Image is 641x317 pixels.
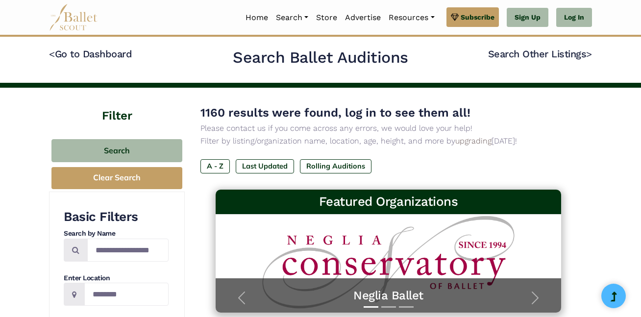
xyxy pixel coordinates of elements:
[51,139,182,162] button: Search
[341,7,385,28] a: Advertise
[84,283,169,306] input: Location
[49,48,132,60] a: <Go to Dashboard
[300,159,371,173] label: Rolling Auditions
[223,194,554,210] h3: Featured Organizations
[64,273,169,283] h4: Enter Location
[399,301,414,313] button: Slide 3
[200,159,230,173] label: A - Z
[200,135,576,147] p: Filter by listing/organization name, location, age, height, and more by [DATE]!
[272,7,312,28] a: Search
[385,7,438,28] a: Resources
[381,301,396,313] button: Slide 2
[49,88,185,124] h4: Filter
[364,301,378,313] button: Slide 1
[488,48,592,60] a: Search Other Listings>
[446,7,499,27] a: Subscribe
[556,8,592,27] a: Log In
[242,7,272,28] a: Home
[87,239,169,262] input: Search by names...
[312,7,341,28] a: Store
[461,12,494,23] span: Subscribe
[200,122,576,135] p: Please contact us if you come across any errors, we would love your help!
[233,48,408,68] h2: Search Ballet Auditions
[64,209,169,225] h3: Basic Filters
[225,288,552,303] a: Neglia Ballet
[507,8,548,27] a: Sign Up
[49,48,55,60] code: <
[236,159,294,173] label: Last Updated
[451,12,459,23] img: gem.svg
[455,136,492,146] a: upgrading
[586,48,592,60] code: >
[64,229,169,239] h4: Search by Name
[200,106,470,120] span: 1160 results were found, log in to see them all!
[51,167,182,189] button: Clear Search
